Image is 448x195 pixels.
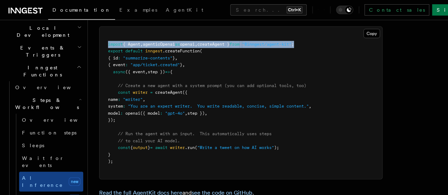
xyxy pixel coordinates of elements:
[108,104,123,109] span: system
[108,111,120,116] span: model
[52,7,111,13] span: Documentation
[108,62,125,67] span: { event
[205,111,207,116] span: ,
[6,24,77,39] span: Local Development
[130,62,180,67] span: "app/ticket.created"
[145,69,148,74] span: ,
[118,83,306,88] span: // Create a new agent with a system prompt (you can add optional tools, too)
[108,117,115,122] span: });
[108,152,110,157] span: }
[118,97,120,102] span: :
[123,97,143,102] span: "writer"
[195,42,197,47] span: ,
[48,2,115,20] a: Documentation
[166,7,203,13] span: AgentKit
[118,90,130,95] span: const
[187,111,205,116] span: step })
[22,143,44,148] span: Sleeps
[143,97,145,102] span: ,
[108,48,123,53] span: export
[6,44,77,58] span: Events & Triggers
[12,94,83,114] button: Steps & Workflows
[22,130,76,136] span: Function steps
[118,56,120,61] span: :
[185,111,187,116] span: ,
[15,85,88,90] span: Overview
[363,29,380,38] button: Copy
[115,2,161,19] a: Examples
[108,42,123,47] span: import
[19,172,83,191] a: AI Inferencenew
[172,56,175,61] span: }
[161,2,208,19] a: AgentKit
[150,145,153,150] span: =
[197,145,274,150] span: "Write a tweet on how AI works"
[170,145,185,150] span: writer
[143,42,175,47] span: agenticOpenai
[197,42,229,47] span: createAgent }
[175,56,177,61] span: ,
[118,145,130,150] span: const
[140,111,160,116] span: ({ model
[229,42,239,47] span: from
[165,69,170,74] span: =>
[230,4,307,16] button: Search...Ctrl+K
[364,4,429,16] a: Contact sales
[163,48,200,53] span: .createFunction
[118,138,180,143] span: // to call your AI model.
[113,69,125,74] span: async
[200,48,202,53] span: (
[274,145,279,150] span: );
[160,111,163,116] span: :
[287,6,302,13] kbd: Ctrl+K
[195,145,197,150] span: (
[309,104,311,109] span: ,
[22,175,63,188] span: AI Inference
[165,111,185,116] span: "gpt-4o"
[69,177,80,186] span: new
[12,97,79,111] span: Steps & Workflows
[140,42,143,47] span: ,
[125,69,145,74] span: ({ event
[19,139,83,152] a: Sleeps
[119,7,157,13] span: Examples
[133,90,148,95] span: writer
[242,42,291,47] span: "@inngest/agent-kit"
[118,131,272,136] span: // Run the agent with an input. This automatically uses steps
[6,22,83,41] button: Local Development
[180,62,182,67] span: }
[6,61,83,81] button: Inngest Functions
[180,42,195,47] span: openai
[175,42,180,47] span: as
[123,56,172,61] span: "summarize-contents"
[19,126,83,139] a: Function steps
[291,42,294,47] span: ;
[125,48,143,53] span: default
[108,97,118,102] span: name
[19,152,83,172] a: Wait for events
[336,6,353,14] button: Toggle dark mode
[155,90,182,95] span: createAgent
[12,81,83,94] a: Overview
[128,104,309,109] span: "You are an expert writer. You write readable, concise, simple content."
[125,111,140,116] span: openai
[123,104,125,109] span: :
[133,145,148,150] span: output
[19,114,83,126] a: Overview
[123,42,140,47] span: { Agent
[6,64,76,78] span: Inngest Functions
[185,145,195,150] span: .run
[182,90,187,95] span: ({
[130,145,133,150] span: {
[148,145,150,150] span: }
[145,48,163,53] span: inngest
[125,62,128,67] span: :
[182,62,185,67] span: ,
[22,117,95,123] span: Overview
[22,155,64,168] span: Wait for events
[155,145,168,150] span: await
[170,69,172,74] span: {
[148,69,165,74] span: step })
[150,90,153,95] span: =
[6,41,83,61] button: Events & Triggers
